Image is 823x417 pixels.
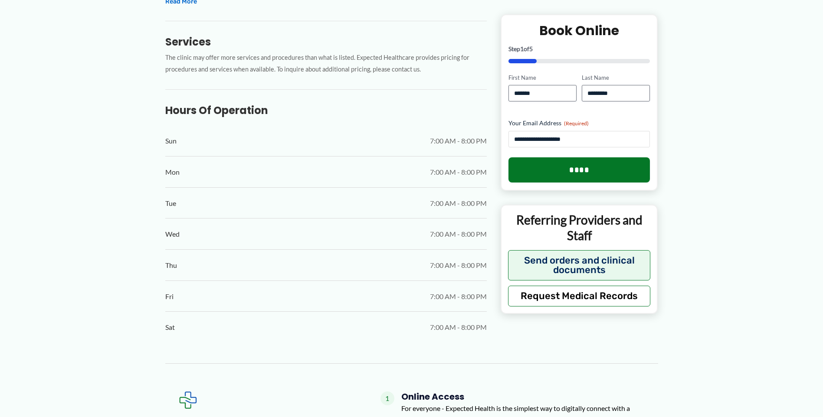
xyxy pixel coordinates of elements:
[165,321,175,334] span: Sat
[165,104,487,117] h3: Hours of Operation
[508,46,650,52] p: Step of
[529,45,533,52] span: 5
[165,52,487,75] p: The clinic may offer more services and procedures than what is listed. Expected Healthcare provid...
[430,166,487,179] span: 7:00 AM - 8:00 PM
[380,391,394,405] span: 1
[508,22,650,39] h2: Book Online
[430,259,487,272] span: 7:00 AM - 8:00 PM
[508,119,650,127] label: Your Email Address
[165,134,177,147] span: Sun
[430,134,487,147] span: 7:00 AM - 8:00 PM
[508,250,651,280] button: Send orders and clinical documents
[165,166,180,179] span: Mon
[430,290,487,303] span: 7:00 AM - 8:00 PM
[165,197,176,210] span: Tue
[430,228,487,241] span: 7:00 AM - 8:00 PM
[165,228,180,241] span: Wed
[165,259,177,272] span: Thu
[564,120,589,127] span: (Required)
[508,73,577,81] label: First Name
[165,35,487,49] h3: Services
[430,321,487,334] span: 7:00 AM - 8:00 PM
[508,285,651,306] button: Request Medical Records
[508,212,651,244] p: Referring Providers and Staff
[165,290,174,303] span: Fri
[179,391,197,409] img: Expected Healthcare Logo
[520,45,524,52] span: 1
[582,73,650,81] label: Last Name
[401,391,644,402] h4: Online Access
[430,197,487,210] span: 7:00 AM - 8:00 PM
